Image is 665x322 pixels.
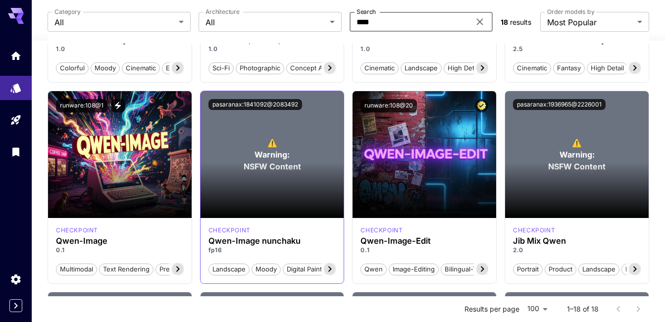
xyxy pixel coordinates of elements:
span: Editorial [162,63,194,73]
button: Cinematic [513,61,551,74]
p: 1.0 [56,45,184,54]
button: Concept Art [286,61,331,74]
span: Digital Painting [283,265,335,274]
span: Warning: [560,149,595,161]
span: results [510,18,531,26]
span: Fantasy [554,63,584,73]
div: 100 [523,302,551,316]
h3: Jib Mix Qwen [513,236,641,246]
span: Cinematic [361,63,398,73]
p: checkpoint [56,226,98,235]
div: Expand sidebar [9,299,22,312]
p: checkpoint [208,226,251,235]
div: Qwen Image [208,226,251,235]
button: Fantasy [553,61,585,74]
span: High Detail [444,63,484,73]
span: Product [545,265,576,274]
span: Concept Art [287,63,331,73]
div: Playground [10,114,22,126]
span: Landscape [401,63,441,73]
button: Digital Painting [283,263,335,275]
button: Sci-Fi [208,61,234,74]
span: Photographic [236,63,284,73]
label: Architecture [205,7,239,16]
button: Moody [91,61,120,74]
span: Precise text [156,265,201,274]
label: Search [357,7,376,16]
span: ⚠️ [572,137,582,149]
button: pasaranax:1841092@2083492 [208,99,302,110]
div: qwen_image_edit [360,226,403,235]
h3: Qwen-Image-Edit [360,236,488,246]
button: pasaranax:1936965@2226001 [513,99,606,110]
span: Sci-Fi [209,63,233,73]
button: image-editing [389,263,439,275]
span: Landscape [579,265,619,274]
span: image-editing [389,265,438,274]
span: Landscape [209,265,249,274]
p: 1–18 of 18 [567,304,599,314]
span: High Detail [587,63,627,73]
button: Text rendering [99,263,153,275]
div: Library [10,146,22,158]
span: Portrait [513,265,542,274]
p: Results per page [464,304,519,314]
button: Landscape [208,263,250,275]
button: Precise text [155,263,201,275]
span: Cinematic [513,63,551,73]
button: Cinematic [360,61,399,74]
label: Order models by [547,7,594,16]
span: qwen [361,265,386,274]
button: bilingual-text [441,263,490,275]
div: Qwen Image [513,226,555,235]
button: Colorful [56,61,89,74]
span: All [54,16,175,28]
p: 2.0 [513,246,641,255]
button: Landscape [578,263,619,275]
button: High Detail [587,61,628,74]
button: Portrait [513,263,543,275]
div: To view NSFW models, adjust the filter settings and toggle the option on. [201,91,344,218]
button: Photographic [236,61,284,74]
span: Text rendering [100,265,153,274]
button: View trigger words [111,99,125,112]
button: Landscape [401,61,442,74]
p: checkpoint [513,226,555,235]
p: 1.0 [360,45,488,54]
span: Moody [252,265,280,274]
span: 18 [501,18,508,26]
div: Qwen Image [56,226,98,235]
button: runware:108@1 [56,99,107,112]
button: Multimodal [56,263,97,275]
span: bilingual-text [441,265,489,274]
h3: Qwen-Image nunchaku [208,236,336,246]
p: checkpoint [360,226,403,235]
div: Home [10,50,22,62]
p: 2.5 [513,45,641,54]
span: Most Popular [547,16,633,28]
span: Cinematic [122,63,159,73]
span: Warning: [255,149,290,161]
span: All [205,16,326,28]
div: Settings [10,273,22,285]
p: 1.0 [208,45,336,54]
div: Models [10,82,22,94]
button: Certified Model – Vetted for best performance and includes a commercial license. [475,99,488,112]
button: Moody [252,263,281,275]
button: High Detail [444,61,485,74]
span: Multimodal [56,265,97,274]
p: 0.1 [360,246,488,255]
button: Editorial [162,61,194,74]
span: ⚠️ [267,137,277,149]
button: Cinematic [122,61,160,74]
p: 0.1 [56,246,184,255]
label: Category [54,7,81,16]
button: qwen [360,263,387,275]
button: runware:108@20 [360,99,417,112]
span: NSFW Content [244,161,301,172]
h3: Qwen-Image [56,236,184,246]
